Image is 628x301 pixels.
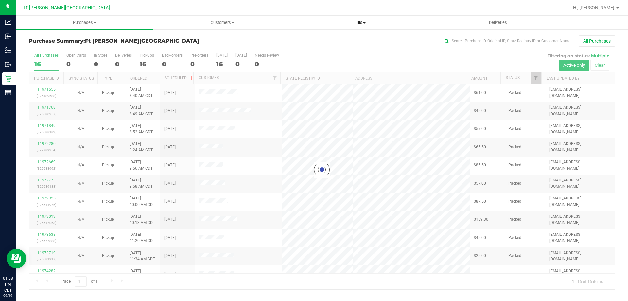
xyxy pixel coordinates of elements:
span: Tills [291,20,428,26]
a: Deliveries [429,16,567,29]
p: 01:08 PM CDT [3,275,13,293]
inline-svg: Analytics [5,19,11,26]
span: Deliveries [480,20,516,26]
span: Ft [PERSON_NAME][GEOGRAPHIC_DATA] [24,5,110,10]
input: Search Purchase ID, Original ID, State Registry ID or Customer Name... [442,36,572,46]
a: Customers [153,16,291,29]
inline-svg: Inbound [5,33,11,40]
span: Purchases [16,20,153,26]
inline-svg: Reports [5,89,11,96]
span: Ft [PERSON_NAME][GEOGRAPHIC_DATA] [85,38,199,44]
h3: Purchase Summary: [29,38,224,44]
a: Purchases [16,16,153,29]
a: Tills [291,16,429,29]
inline-svg: Inventory [5,47,11,54]
inline-svg: Outbound [5,61,11,68]
button: All Purchases [579,35,615,47]
span: Hi, [PERSON_NAME]! [573,5,616,10]
span: Customers [154,20,291,26]
inline-svg: Retail [5,75,11,82]
iframe: Resource center [7,249,26,268]
p: 09/19 [3,293,13,298]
